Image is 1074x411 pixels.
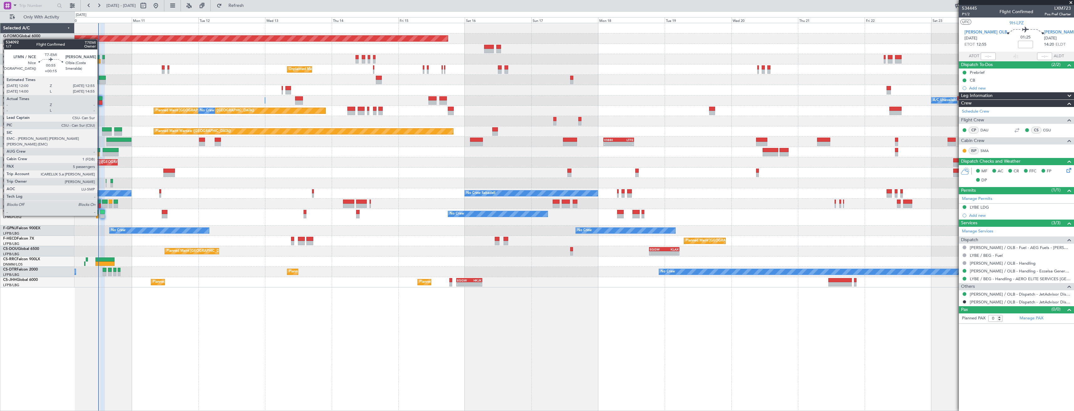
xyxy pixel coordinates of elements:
a: G-GARECessna Citation XLS+ [3,55,55,59]
a: LX-INBFalcon 900EX EASy II [3,179,53,183]
div: Flight Confirmed [1000,8,1033,15]
a: EGGW/LTN [3,80,22,85]
span: [PERSON_NAME] OLB [964,29,1007,36]
a: EGLF/FAB [3,153,19,157]
div: [DATE] [76,13,86,18]
div: Planned Maint [GEOGRAPHIC_DATA] ([GEOGRAPHIC_DATA]) [686,236,784,246]
div: Planned Maint [GEOGRAPHIC_DATA] ([GEOGRAPHIC_DATA]) [153,277,251,287]
a: G-SPCYLegacy 650 [3,86,37,90]
span: P1/2 [962,12,977,17]
a: G-JAGAPhenom 300 [3,76,39,79]
span: 534445 [962,5,977,12]
span: T7-BRE [3,127,16,131]
span: Flight Crew [961,117,984,124]
a: G-VNORChallenger 650 [3,117,45,121]
div: No Crew Sabadell [466,189,495,198]
input: Trip Number [19,1,55,10]
span: 14:20 [1044,42,1054,48]
span: [DATE] - [DATE] [106,3,136,8]
div: Sun 17 [531,17,598,23]
span: LXM723 [1045,5,1071,12]
div: EGGW [650,247,664,251]
span: Dispatch To-Dos [961,61,993,68]
span: LX-GBH [3,169,17,172]
span: FFC [1029,168,1036,175]
div: Sun 10 [65,17,132,23]
div: VHHH [604,138,619,142]
div: - [469,282,482,286]
a: [PERSON_NAME] / OLB - Handling - Eccelsa General Aviation [PERSON_NAME] / OLB [970,268,1071,274]
div: Thu 14 [332,17,398,23]
span: FP [1047,168,1051,175]
a: CS-DTRFalcon 2000 [3,268,38,271]
span: G-FOMO [3,34,19,38]
span: LX-AOA [3,189,18,193]
a: F-HECDFalcon 7X [3,237,34,241]
span: (1/1) [1051,187,1061,193]
span: Others [961,283,975,290]
span: F-HECD [3,237,17,241]
div: - [604,142,619,146]
div: Add new [969,85,1071,91]
div: - [619,142,633,146]
button: Refresh [214,1,251,11]
a: LFPB/LBG [3,272,19,277]
span: Refresh [223,3,249,8]
a: EGGW/LTN [3,39,22,44]
span: Dispatch [961,236,978,244]
span: Only With Activity [16,15,66,19]
a: G-LEGCLegacy 600 [3,96,37,100]
div: Wed 13 [265,17,332,23]
span: CR [1014,168,1019,175]
a: F-GPNJFalcon 900EX [3,226,40,230]
span: (0/0) [1051,306,1061,312]
a: LGAV/ATH [3,91,20,95]
a: EGLF/FAB [3,70,19,75]
span: ETOT [964,42,975,48]
a: LTBA/ISL [3,132,17,137]
a: [PERSON_NAME] / OLB - Dispatch - JetAdvisor Dispatch 9H [970,292,1071,297]
span: Leg Information [961,92,993,99]
div: Planned Maint [GEOGRAPHIC_DATA] ([GEOGRAPHIC_DATA]) [419,277,518,287]
span: ATOT [969,53,979,59]
div: Mon 11 [132,17,198,23]
span: 12:55 [976,42,986,48]
div: - [457,282,469,286]
div: Thu 21 [798,17,865,23]
div: Fri 15 [398,17,465,23]
a: CS-DOUGlobal 6500 [3,247,39,251]
span: F-GPNJ [3,226,17,230]
a: T7-FFIFalcon 7X [3,138,31,141]
input: --:-- [981,53,996,60]
div: LTFE [619,138,633,142]
span: CS-DOU [3,247,18,251]
a: DNMM/LOS [3,262,23,267]
a: [PERSON_NAME]/QSA [3,194,40,199]
span: LX-TRO [3,158,17,162]
span: ALDT [1054,53,1064,59]
label: Planned PAX [962,315,985,322]
a: G-ENRGPraetor 600 [3,107,39,110]
button: UTC [960,19,971,25]
a: LFMD/CEQ [3,215,21,219]
a: [PERSON_NAME] / OLB - Fuel - AEG Fuels - [PERSON_NAME] / OLB [970,245,1071,250]
span: Cabin Crew [961,137,984,145]
div: Planned Maint [GEOGRAPHIC_DATA] ([GEOGRAPHIC_DATA]) [166,246,265,256]
div: No Crew [661,267,675,277]
a: Manage Permits [962,196,992,202]
a: EGLF/FAB [3,122,19,126]
a: EGGW/LTN [3,49,22,54]
div: LYBE LDG [970,205,989,210]
a: LFPB/LBG [3,241,19,246]
span: 01:25 [1020,34,1031,41]
span: Dispatch Checks and Weather [961,158,1020,165]
div: Prebrief [970,70,984,75]
a: LX-AOACitation Mustang [3,189,48,193]
span: Crew [961,100,972,107]
div: - [664,251,679,255]
div: No Crew [200,106,214,115]
div: A/C Unavailable [GEOGRAPHIC_DATA] ([GEOGRAPHIC_DATA]) [933,96,1035,105]
span: G-ENRG [3,107,18,110]
a: T7-LZZIPraetor 600 [3,148,37,152]
div: Planned Maint Warsaw ([GEOGRAPHIC_DATA]) [156,127,231,136]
